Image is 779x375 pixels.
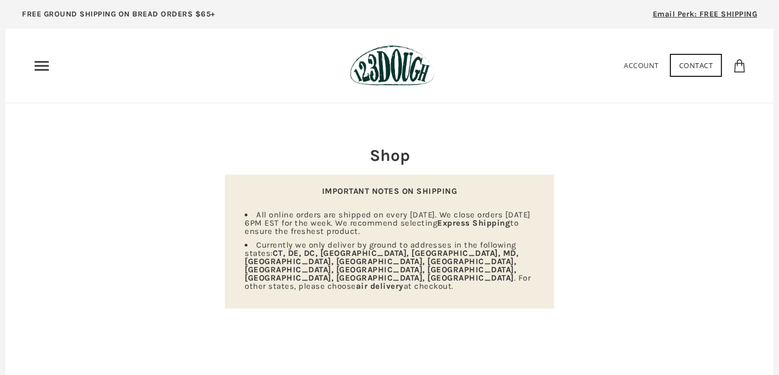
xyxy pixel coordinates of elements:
img: 123Dough Bakery [350,45,434,86]
a: FREE GROUND SHIPPING ON BREAD ORDERS $65+ [5,5,232,29]
span: Email Perk: FREE SHIPPING [653,9,758,19]
span: Currently we only deliver by ground to addresses in the following states: . For other states, ple... [245,240,530,291]
a: Account [624,60,659,70]
span: All online orders are shipped on every [DATE]. We close orders [DATE] 6PM EST for the week. We re... [245,210,530,236]
strong: Express Shipping [437,218,510,228]
strong: CT, DE, DC, [GEOGRAPHIC_DATA], [GEOGRAPHIC_DATA], MD, [GEOGRAPHIC_DATA], [GEOGRAPHIC_DATA], [GEOG... [245,248,518,283]
strong: IMPORTANT NOTES ON SHIPPING [322,186,458,196]
nav: Primary [33,57,50,75]
a: Contact [670,54,722,77]
p: FREE GROUND SHIPPING ON BREAD ORDERS $65+ [22,8,216,20]
h2: Shop [225,144,554,167]
a: Email Perk: FREE SHIPPING [636,5,774,29]
strong: air delivery [356,281,404,291]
